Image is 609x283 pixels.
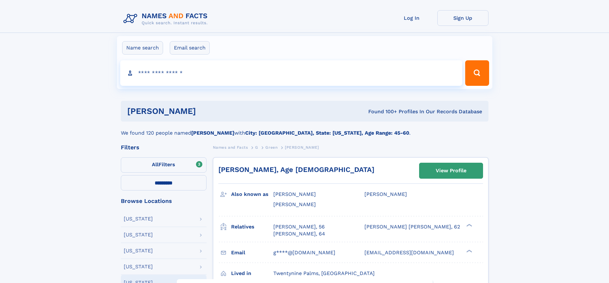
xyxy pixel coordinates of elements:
a: Log In [386,10,437,26]
span: [PERSON_NAME] [364,191,407,197]
button: Search Button [465,60,489,86]
h3: Email [231,247,273,258]
div: [US_STATE] [124,232,153,237]
label: Filters [121,157,207,173]
span: G [255,145,258,150]
span: Green [265,145,277,150]
div: We found 120 people named with . [121,122,488,137]
label: Email search [170,41,210,55]
b: City: [GEOGRAPHIC_DATA], State: [US_STATE], Age Range: 45-60 [245,130,409,136]
div: [US_STATE] [124,248,153,253]
span: All [152,161,159,168]
a: Sign Up [437,10,488,26]
h3: Lived in [231,268,273,279]
div: [US_STATE] [124,264,153,269]
a: [PERSON_NAME], 56 [273,223,325,230]
label: Name search [122,41,163,55]
a: Names and Facts [213,143,248,151]
div: Found 100+ Profiles In Our Records Database [282,108,482,115]
a: [PERSON_NAME], Age [DEMOGRAPHIC_DATA] [218,166,374,174]
div: [US_STATE] [124,216,153,221]
span: [PERSON_NAME] [285,145,319,150]
span: Twentynine Palms, [GEOGRAPHIC_DATA] [273,270,375,276]
span: [PERSON_NAME] [273,201,316,207]
div: View Profile [436,163,466,178]
div: Browse Locations [121,198,207,204]
span: [PERSON_NAME] [273,191,316,197]
h3: Relatives [231,221,273,232]
div: ❯ [465,249,472,253]
h1: [PERSON_NAME] [127,107,282,115]
a: Green [265,143,277,151]
div: ❯ [465,223,472,227]
h3: Also known as [231,189,273,200]
div: Filters [121,145,207,150]
span: [EMAIL_ADDRESS][DOMAIN_NAME] [364,249,454,256]
a: [PERSON_NAME] [PERSON_NAME], 62 [364,223,460,230]
img: Logo Names and Facts [121,10,213,27]
input: search input [120,60,463,86]
a: G [255,143,258,151]
b: [PERSON_NAME] [191,130,234,136]
a: View Profile [419,163,483,178]
a: [PERSON_NAME], 64 [273,230,325,237]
